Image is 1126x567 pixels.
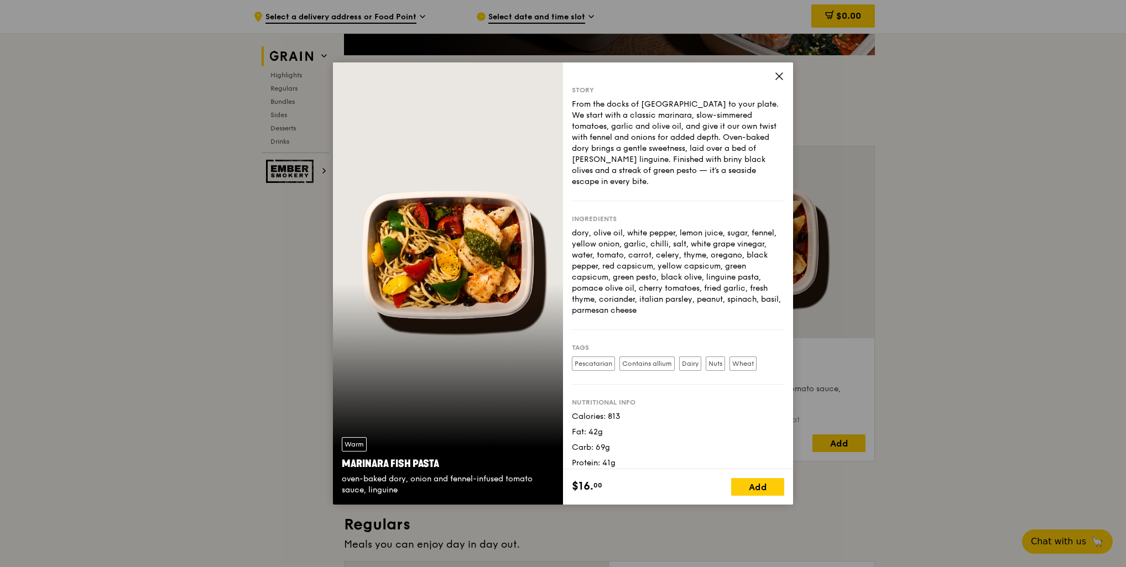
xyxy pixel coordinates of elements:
label: Pescatarian [572,356,615,371]
span: 00 [593,481,602,490]
label: Nuts [706,356,725,371]
div: Calories: 813 [572,411,784,422]
div: oven-baked dory, onion and fennel-infused tomato sauce, linguine [342,474,554,496]
label: Dairy [679,356,701,371]
div: Story [572,86,784,95]
div: Add [731,478,784,496]
div: Marinara Fish Pasta [342,456,554,471]
div: dory, olive oil, white pepper, lemon juice, sugar, fennel, yellow onion, garlic, chilli, salt, wh... [572,228,784,316]
div: Fat: 42g [572,427,784,438]
span: $16. [572,478,593,495]
div: Ingredients [572,214,784,223]
label: Contains allium [619,356,675,371]
div: Nutritional info [572,398,784,407]
div: From the docks of [GEOGRAPHIC_DATA] to your plate. We start with a classic marinara, slow-simmere... [572,99,784,187]
div: Protein: 41g [572,458,784,469]
div: Tags [572,343,784,352]
label: Wheat [729,356,757,371]
div: Warm [342,437,367,452]
div: Carb: 69g [572,442,784,453]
